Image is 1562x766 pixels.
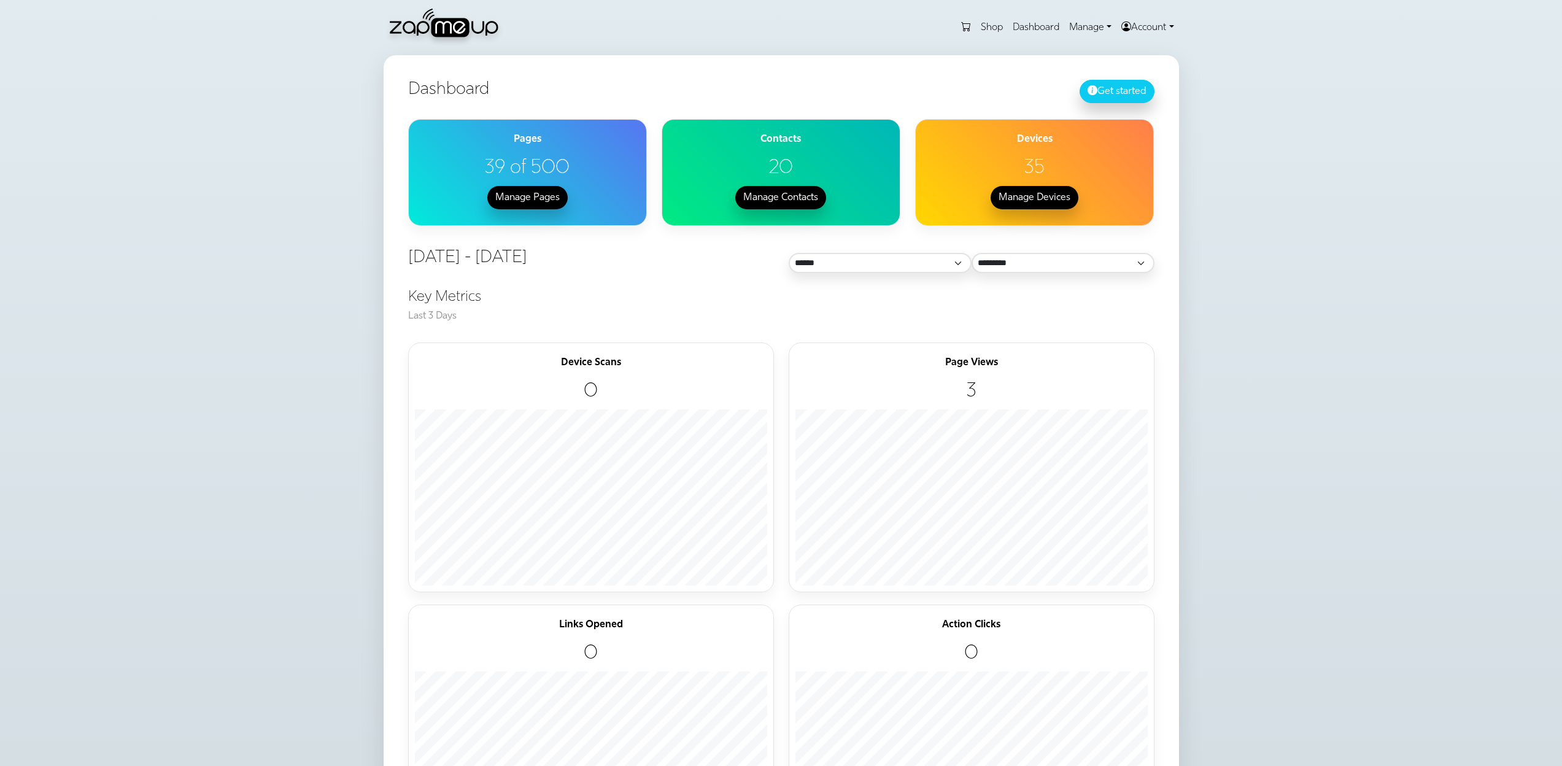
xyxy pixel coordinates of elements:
strong: Device Scans [561,358,621,368]
span: Last 3 Days [408,311,457,321]
h2: 0 [415,380,767,403]
button: Manage Contacts [735,186,826,209]
a: Account [1116,15,1178,40]
button: Manage Pages [487,186,568,209]
strong: Contacts [760,134,801,144]
strong: Links Opened [559,620,623,630]
a: Devices 35 Manage Devices [915,119,1154,226]
h2: 39 of 500 [415,157,640,180]
h2: 0 [795,642,1148,665]
h2: 35 [922,157,1147,180]
strong: Action Clicks [942,620,1000,630]
h3: Dashboard [408,80,1154,101]
a: Manage [1064,15,1116,40]
h2: 20 [668,157,894,180]
button: Get started [1080,80,1154,103]
button: Manage Devices [991,186,1078,209]
img: zapmeup [384,8,506,47]
h3: [DATE] - [DATE] [408,248,774,269]
a: Pages 39 of 500 Manage Pages [408,119,647,226]
h2: 0 [415,642,767,665]
h2: 3 [795,380,1148,403]
strong: Pages [514,134,541,144]
strong: Devices [1017,134,1053,144]
a: Shop [976,15,1008,40]
strong: Page Views [945,358,998,368]
a: Dashboard [1008,15,1064,40]
h4: Key Metrics [408,288,1154,324]
a: Contacts 20 Manage Contacts [662,119,900,226]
